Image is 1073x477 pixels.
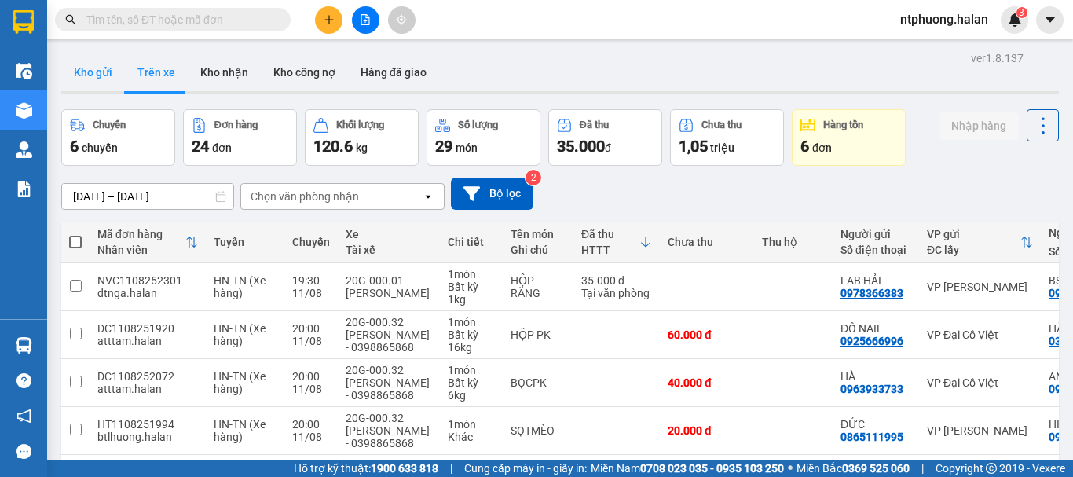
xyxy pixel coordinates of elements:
div: DC1108251920 [97,322,198,335]
div: 1 kg [448,293,495,306]
button: Số lượng29món [427,109,540,166]
div: VP [PERSON_NAME] [927,424,1033,437]
span: file-add [360,14,371,25]
th: Toggle SortBy [573,222,660,263]
div: 20G-000.32 [346,364,432,376]
div: Xe [346,228,432,240]
span: 24 [192,137,209,156]
button: Hàng đã giao [348,53,439,91]
div: 16 kg [448,341,495,354]
span: caret-down [1043,13,1057,27]
svg: open [422,190,434,203]
span: aim [396,14,407,25]
div: 0978366383 [840,287,903,299]
div: Số điện thoại [840,244,911,256]
div: VP [PERSON_NAME] [927,281,1033,293]
div: 6 kg [448,389,495,402]
div: Đã thu [580,119,609,130]
strong: 0708 023 035 - 0935 103 250 [640,462,784,475]
th: Toggle SortBy [919,222,1041,263]
div: Hàng tồn [823,119,863,130]
strong: 0369 525 060 [842,462,910,475]
span: 6 [800,137,809,156]
span: Miền Bắc [797,460,910,477]
div: 20:00 [292,370,330,383]
div: Số lượng [458,119,498,130]
span: đ [605,141,611,154]
span: question-circle [16,373,31,388]
div: Khác [448,431,495,443]
div: 20G-000.32 [346,412,432,424]
div: 1 món [448,268,495,281]
div: btlhuong.halan [97,431,198,443]
button: file-add [352,6,379,34]
div: 11/08 [292,383,330,395]
div: HỘP RĂNG [511,274,566,299]
div: Bất kỳ [448,376,495,389]
div: NVC1108252301 [97,274,198,287]
div: [PERSON_NAME] - 0398865868 [346,376,432,402]
input: Tìm tên, số ĐT hoặc mã đơn [86,11,272,28]
div: 1 món [448,316,495,328]
div: 20G-000.32 [346,316,432,328]
sup: 3 [1016,7,1027,18]
div: 0865111995 [840,431,903,443]
button: Kho công nợ [261,53,348,91]
div: Người gửi [840,228,911,240]
div: 0963933733 [840,383,903,395]
img: warehouse-icon [16,63,32,79]
div: [PERSON_NAME] - 0398865868 [346,424,432,449]
div: 35.000 đ [581,274,652,287]
div: Tại văn phòng [581,287,652,299]
div: 11/08 [292,335,330,347]
img: warehouse-icon [16,141,32,158]
div: 20.000 đ [668,424,746,437]
span: 35.000 [557,137,605,156]
div: atttam.halan [97,383,198,395]
span: 3 [1019,7,1024,18]
sup: 2 [526,170,541,185]
button: Khối lượng120.6kg [305,109,419,166]
span: đơn [812,141,832,154]
span: triệu [710,141,734,154]
div: DC1108252072 [97,370,198,383]
span: 120.6 [313,137,353,156]
div: Chuyến [93,119,126,130]
div: atttam.halan [97,335,198,347]
span: message [16,444,31,459]
span: đơn [212,141,232,154]
div: ĐỨC [840,418,911,431]
div: 20:00 [292,418,330,431]
button: Đơn hàng24đơn [183,109,297,166]
span: món [456,141,478,154]
div: Chọn văn phòng nhận [251,189,359,204]
div: 60.000 đ [668,328,746,341]
input: Select a date range. [62,184,233,209]
button: Trên xe [125,53,188,91]
div: Bất kỳ [448,281,495,293]
div: 20G-000.32 [346,460,432,472]
div: Mã đơn hàng [97,228,185,240]
span: HN-TN (Xe hàng) [214,370,266,395]
span: Hỗ trợ kỹ thuật: [294,460,438,477]
div: ĐC lấy [927,244,1020,256]
span: notification [16,409,31,424]
span: HN-TN (Xe hàng) [214,322,266,347]
div: Chuyến [292,236,330,248]
div: HT1108251994 [97,418,198,431]
div: VP Đại Cồ Việt [927,376,1033,389]
button: Đã thu35.000đ [548,109,662,166]
button: Kho gửi [61,53,125,91]
span: copyright [986,463,997,474]
img: icon-new-feature [1008,13,1022,27]
div: ĐỒ NAIL [840,322,911,335]
div: Chi tiết [448,236,495,248]
th: Toggle SortBy [90,222,206,263]
div: HÀ [840,370,911,383]
button: Chuyến6chuyến [61,109,175,166]
div: Tên món [511,228,566,240]
span: | [450,460,452,477]
div: 11/08 [292,287,330,299]
span: HN-TN (Xe hàng) [214,274,266,299]
span: Cung cấp máy in - giấy in: [464,460,587,477]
